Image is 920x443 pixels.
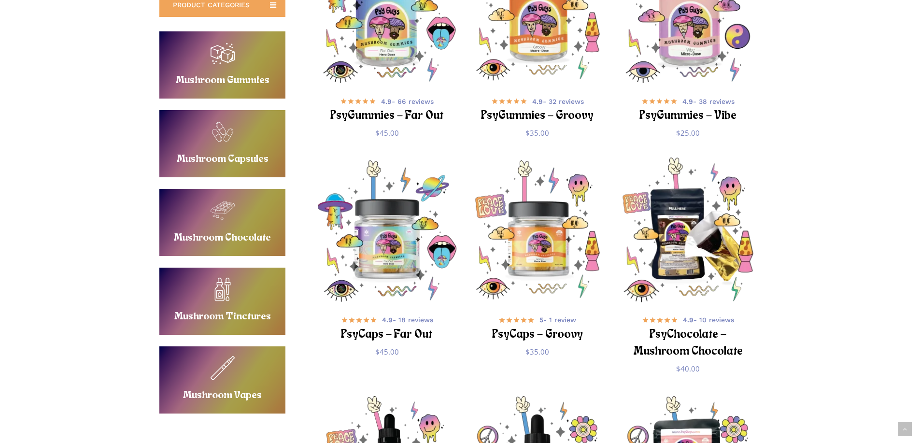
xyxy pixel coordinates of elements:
[382,315,433,325] span: - 18 reviews
[539,316,543,324] b: 5
[525,347,549,357] bdi: 35.00
[629,95,747,121] a: 4.9- 38 reviews PsyGummies – Vibe
[629,314,747,357] a: 4.9- 10 reviews PsyChocolate – Mushroom Chocolate
[467,160,609,302] a: PsyCaps - Groovy
[479,326,596,344] h2: PsyCaps – Groovy
[629,326,747,361] h2: PsyChocolate – Mushroom Chocolate
[381,98,392,105] b: 4.9
[614,157,761,304] img: Psy Guys mushroom chocolate packaging with psychedelic designs.
[682,97,735,106] span: - 38 reviews
[525,128,549,138] bdi: 35.00
[316,160,458,302] img: Psychedelic mushroom capsules with colorful illustrations.
[525,347,530,357] span: $
[532,98,543,105] b: 4.9
[328,95,446,121] a: 4.9- 66 reviews PsyGummies – Far Out
[525,128,530,138] span: $
[683,316,694,324] b: 4.9
[539,315,576,325] span: - 1 review
[316,160,458,302] a: PsyCaps - Far Out
[676,364,700,373] bdi: 40.00
[676,364,680,373] span: $
[682,98,693,105] b: 4.9
[676,128,680,138] span: $
[479,314,596,340] a: 5- 1 review PsyCaps – Groovy
[467,160,609,302] img: Psychedelic mushroom capsules with colorful retro design.
[375,128,399,138] bdi: 45.00
[381,97,434,106] span: - 66 reviews
[375,347,380,357] span: $
[328,326,446,344] h2: PsyCaps – Far Out
[532,97,584,106] span: - 32 reviews
[328,314,446,340] a: 4.9- 18 reviews PsyCaps – Far Out
[629,107,747,125] h2: PsyGummies – Vibe
[479,107,596,125] h2: PsyGummies – Groovy
[676,128,700,138] bdi: 25.00
[683,315,734,325] span: - 10 reviews
[479,95,596,121] a: 4.9- 32 reviews PsyGummies – Groovy
[375,128,380,138] span: $
[898,422,912,436] a: Back to top
[617,160,759,302] a: PsyChocolate - Mushroom Chocolate
[382,316,393,324] b: 4.9
[328,107,446,125] h2: PsyGummies – Far Out
[375,347,399,357] bdi: 45.00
